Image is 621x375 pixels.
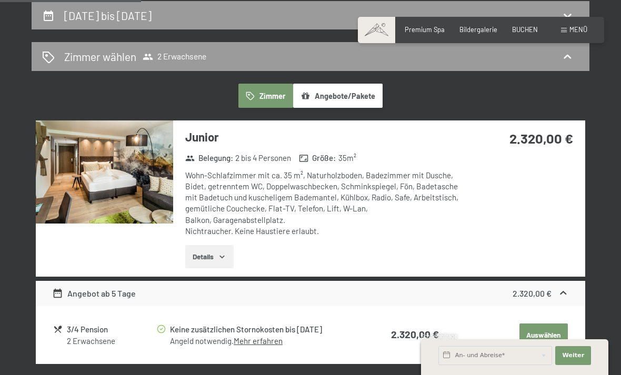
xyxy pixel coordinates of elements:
button: Details [185,245,233,268]
a: Premium Spa [405,25,445,34]
img: mss_renderimg.php [36,120,173,224]
h3: Junior [185,129,462,145]
span: Schnellanfrage [421,333,457,339]
button: Angebote/Pakete [293,84,383,108]
div: Angebot ab 5 Tage [52,287,136,300]
strong: Belegung : [185,153,233,164]
strong: Größe : [299,153,336,164]
span: Weiter [562,351,584,360]
span: 2 bis 4 Personen [235,153,291,164]
span: 35 m² [338,153,356,164]
strong: 2.320,00 € [509,130,573,146]
button: Zimmer [238,84,293,108]
button: Weiter [555,346,591,365]
div: Angebot ab 5 Tage2.320,00 € [36,281,585,306]
div: 2 Erwachsene [67,336,156,347]
div: Wohn-Schlafzimmer mit ca. 35 m², Naturholzboden, Badezimmer mit Dusche, Bidet, getrenntem WC, Dop... [185,170,462,237]
a: Mehr erfahren [234,336,283,346]
div: Angeld notwendig. [170,336,361,347]
a: Bildergalerie [459,25,497,34]
span: 2 Erwachsene [143,52,206,62]
h2: [DATE] bis [DATE] [64,9,152,22]
div: Keine zusätzlichen Stornokosten bis [DATE] [170,323,361,336]
h2: Zimmer wählen [64,49,136,64]
strong: 2.320,00 € [391,328,439,340]
div: 3/4 Pension [67,323,156,336]
button: Auswählen [519,323,568,347]
span: Menü [569,25,587,34]
strong: 2.320,00 € [513,288,552,298]
a: BUCHEN [512,25,538,34]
